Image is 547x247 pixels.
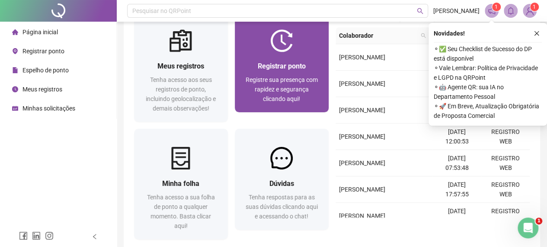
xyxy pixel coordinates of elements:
span: [PERSON_NAME] [339,186,385,193]
span: 1 [495,4,498,10]
span: [PERSON_NAME] [339,54,385,61]
span: 1 [533,4,536,10]
td: REGISTRO WEB [481,203,530,229]
span: search [417,8,423,14]
span: facebook [19,231,28,240]
span: [PERSON_NAME] [339,212,385,219]
span: Tenha acesso a sua folha de ponto a qualquer momento. Basta clicar aqui! [147,194,215,229]
span: search [421,33,426,38]
span: Espelho de ponto [22,67,69,74]
span: ⚬ Vale Lembrar: Política de Privacidade e LGPD na QRPoint [434,63,542,82]
sup: 1 [492,3,501,11]
sup: Atualize o seu contato no menu Meus Dados [530,3,539,11]
span: Registrar ponto [22,48,64,55]
span: Tenha respostas para as suas dúvidas clicando aqui e acessando o chat! [246,194,318,220]
td: REGISTRO WEB [481,150,530,176]
span: Meus registros [22,86,62,93]
a: Meus registrosTenha acesso aos seus registros de ponto, incluindo geolocalização e demais observa... [134,11,228,122]
span: notification [488,7,496,15]
span: close [534,30,540,36]
img: 93660 [523,4,536,17]
span: bell [507,7,515,15]
iframe: Intercom live chat [518,218,538,238]
span: home [12,29,18,35]
td: [DATE] 13:04:36 [432,203,481,229]
a: DúvidasTenha respostas para as suas dúvidas clicando aqui e acessando o chat! [235,129,329,230]
span: Registre sua presença com rapidez e segurança clicando aqui! [246,76,318,102]
span: Colaborador [339,31,417,40]
a: Registrar pontoRegistre sua presença com rapidez e segurança clicando aqui! [235,11,329,112]
td: [DATE] 17:57:55 [432,176,481,203]
span: [PERSON_NAME] [339,107,385,114]
span: Minha folha [162,179,199,188]
span: environment [12,48,18,54]
span: linkedin [32,231,41,240]
span: [PERSON_NAME] [339,80,385,87]
span: clock-circle [12,86,18,92]
span: file [12,67,18,73]
span: instagram [45,231,54,240]
span: ⚬ 🤖 Agente QR: sua IA no Departamento Pessoal [434,82,542,101]
span: Novidades ! [434,29,465,38]
span: left [92,234,98,240]
span: 1 [535,218,542,224]
span: schedule [12,105,18,111]
span: ⚬ ✅ Seu Checklist de Sucesso do DP está disponível [434,44,542,63]
span: Minhas solicitações [22,105,75,112]
span: ⚬ 🚀 Em Breve, Atualização Obrigatória de Proposta Comercial [434,101,542,120]
span: Página inicial [22,29,58,36]
span: [PERSON_NAME] [339,133,385,140]
span: [PERSON_NAME] [339,159,385,166]
span: Dúvidas [269,179,294,188]
span: Tenha acesso aos seus registros de ponto, incluindo geolocalização e demais observações! [146,76,216,112]
a: Minha folhaTenha acesso a sua folha de ponto a qualquer momento. Basta clicar aqui! [134,129,228,239]
span: [PERSON_NAME] [433,6,480,16]
span: Meus registros [157,62,204,70]
span: Registrar ponto [258,62,306,70]
span: search [419,29,428,42]
td: REGISTRO WEB [481,176,530,203]
td: [DATE] 07:53:48 [432,150,481,176]
td: [DATE] 12:00:53 [432,123,481,150]
td: REGISTRO WEB [481,123,530,150]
